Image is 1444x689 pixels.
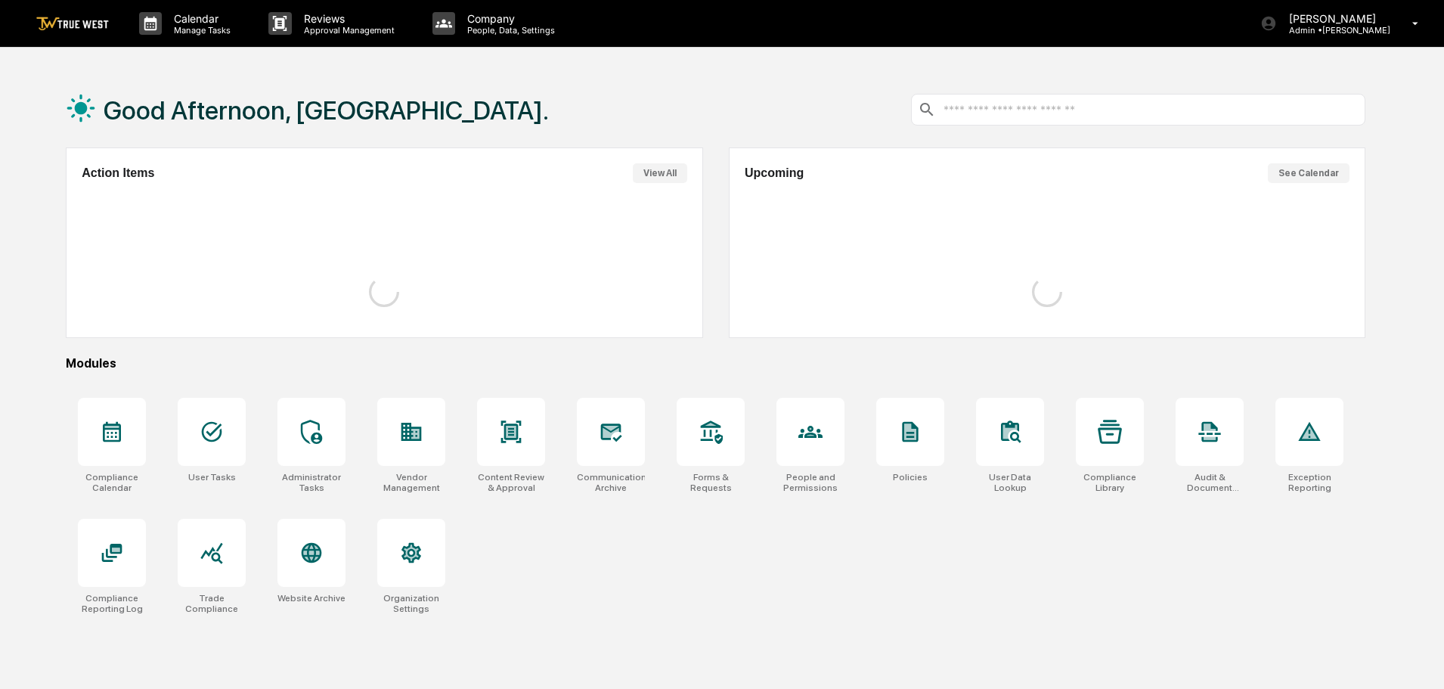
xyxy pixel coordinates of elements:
p: Company [455,12,562,25]
div: People and Permissions [776,472,844,493]
div: Website Archive [277,593,346,604]
div: Trade Compliance [178,593,246,614]
div: Compliance Library [1076,472,1144,493]
p: Admin • [PERSON_NAME] [1277,25,1390,36]
p: Manage Tasks [162,25,238,36]
div: Policies [893,472,928,483]
div: Exception Reporting [1275,472,1343,493]
h2: Upcoming [745,166,804,180]
div: Organization Settings [377,593,445,614]
div: Modules [66,356,1365,371]
img: logo [36,17,109,31]
div: Forms & Requests [677,472,745,493]
h2: Action Items [82,166,154,180]
div: Compliance Calendar [78,472,146,493]
p: Approval Management [292,25,402,36]
div: User Data Lookup [976,472,1044,493]
p: Reviews [292,12,402,25]
p: Calendar [162,12,238,25]
button: See Calendar [1268,163,1349,183]
div: Compliance Reporting Log [78,593,146,614]
div: User Tasks [188,472,236,483]
p: [PERSON_NAME] [1277,12,1390,25]
p: People, Data, Settings [455,25,562,36]
h1: Good Afternoon, [GEOGRAPHIC_DATA]. [104,95,549,126]
div: Communications Archive [577,472,645,493]
div: Content Review & Approval [477,472,545,493]
button: View All [633,163,687,183]
div: Administrator Tasks [277,472,346,493]
div: Audit & Document Logs [1176,472,1244,493]
div: Vendor Management [377,472,445,493]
